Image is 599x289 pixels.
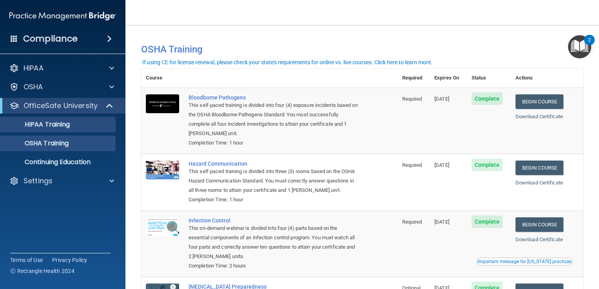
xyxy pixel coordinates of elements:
[141,58,434,66] button: If using CE for license renewal, please check your state's requirements for online vs. live cours...
[9,101,114,110] a: OfficeSafe University
[472,92,503,105] span: Complete
[476,258,573,266] button: Read this if you are a dental practitioner in the state of CA
[402,219,422,225] span: Required
[189,224,358,261] div: This on-demand webinar is divided into four (4) parts based on the essential components of an inf...
[511,69,583,88] th: Actions
[434,219,449,225] span: [DATE]
[189,94,358,101] a: Bloodborne Pathogens
[141,44,583,55] h4: OSHA Training
[10,267,74,275] span: Ⓒ Rectangle Health 2024
[516,217,563,232] a: Begin Course
[9,82,114,92] a: OSHA
[189,101,358,138] div: This self-paced training is divided into four (4) exposure incidents based on the OSHA Bloodborne...
[141,69,184,88] th: Course
[467,69,511,88] th: Status
[516,114,563,119] a: Download Certificate
[5,158,112,166] p: Continuing Education
[52,256,87,264] a: Privacy Policy
[189,217,358,224] a: Infection Control
[189,261,358,271] div: Completion Time: 2 hours
[588,40,591,50] div: 2
[402,96,422,102] span: Required
[142,60,432,65] div: If using CE for license renewal, please check your state's requirements for online vs. live cours...
[516,180,563,186] a: Download Certificate
[472,215,503,228] span: Complete
[189,161,358,167] a: Hazard Communication
[24,101,98,110] p: OfficeSafe University
[568,35,591,58] button: Open Resource Center, 2 new notifications
[24,82,43,92] p: OSHA
[434,96,449,102] span: [DATE]
[9,176,114,186] a: Settings
[9,63,114,73] a: HIPAA
[516,237,563,242] a: Download Certificate
[516,161,563,175] a: Begin Course
[5,139,69,147] p: OSHA Training
[10,256,43,264] a: Terms of Use
[472,159,503,171] span: Complete
[24,176,53,186] p: Settings
[189,167,358,195] div: This self-paced training is divided into three (3) rooms based on the OSHA Hazard Communication S...
[189,138,358,148] div: Completion Time: 1 hour
[24,63,44,73] p: HIPAA
[516,94,563,109] a: Begin Course
[402,162,422,168] span: Required
[5,121,70,128] p: HIPAA Training
[189,195,358,204] div: Completion Time: 1 hour
[477,259,572,264] div: Important message for [US_STATE] practices
[434,162,449,168] span: [DATE]
[23,33,78,44] h4: Compliance
[430,69,467,88] th: Expires On
[398,69,430,88] th: Required
[9,8,116,24] img: PMB logo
